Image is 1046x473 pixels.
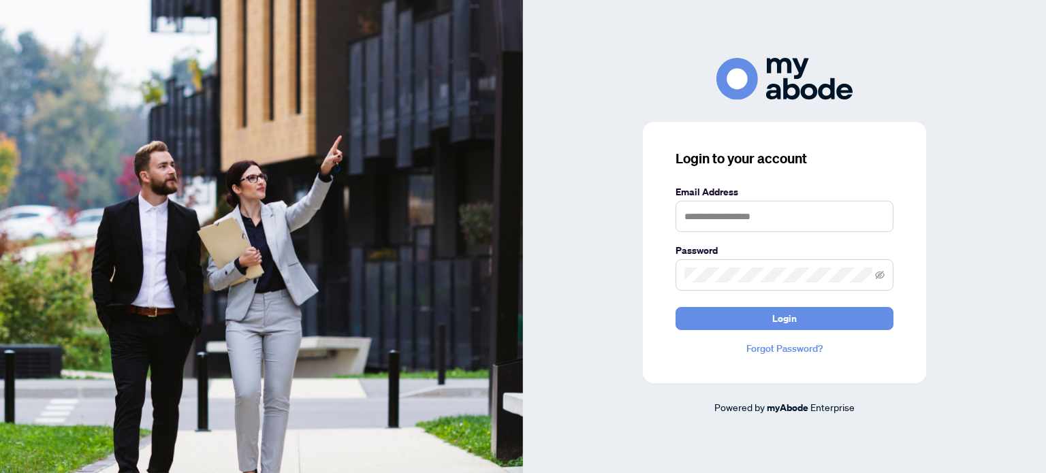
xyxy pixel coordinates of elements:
[767,400,808,415] a: myAbode
[716,58,853,99] img: ma-logo
[676,341,893,356] a: Forgot Password?
[772,308,797,329] span: Login
[676,184,893,199] label: Email Address
[810,401,855,413] span: Enterprise
[676,243,893,258] label: Password
[676,307,893,330] button: Login
[875,270,885,280] span: eye-invisible
[714,401,765,413] span: Powered by
[676,149,893,168] h3: Login to your account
